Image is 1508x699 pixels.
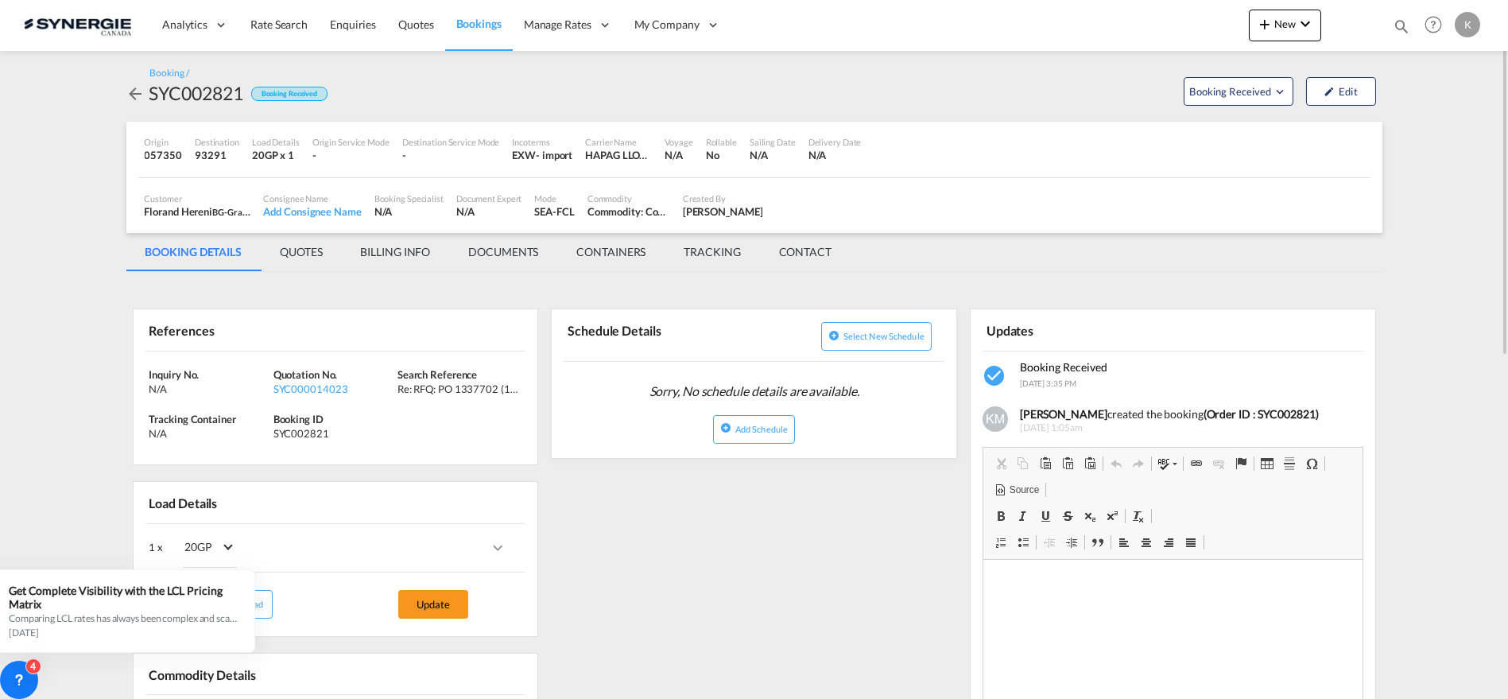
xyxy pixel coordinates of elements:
a: Centre [1135,532,1157,553]
a: Subscript [1079,506,1101,526]
a: Align Left [1113,532,1135,553]
div: Origin [145,136,182,148]
div: Re: RFQ: PO 1337702 (1x container from CN to CA, USA) [397,382,518,396]
a: Redo (Ctrl+Y) [1127,453,1149,474]
span: Search Reference [397,368,477,381]
div: - [402,148,500,162]
div: N/A [750,148,796,162]
div: Booking / [150,67,189,80]
span: Sorry, No schedule details are available. [643,376,866,406]
md-tab-item: QUOTES [261,233,341,271]
div: Consignee Name [264,192,362,204]
span: Quotes [398,17,433,31]
md-tab-item: DOCUMENTS [449,233,557,271]
a: Increase Indent [1060,532,1083,553]
a: Undo (Ctrl+Z) [1105,453,1127,474]
span: Booking Received [1020,360,1107,374]
a: Align Right [1157,532,1180,553]
a: Insert/Remove Bulleted List [1012,532,1034,553]
div: References [145,316,332,344]
a: Cut (Ctrl+X) [990,453,1012,474]
div: Load Details [145,488,224,516]
div: Voyage [665,136,692,148]
div: Origin Service Mode [312,136,390,148]
button: icon-pencilEdit [1306,77,1376,106]
a: Paste (Ctrl+V) [1034,453,1056,474]
span: Select new schedule [843,331,925,341]
span: Enquiries [330,17,376,31]
md-select: Choose [163,529,249,568]
span: [DATE] 3:35 PM [1020,379,1076,388]
span: My Company [634,17,700,33]
div: Updates [983,316,1169,344]
div: Booking Specialist [374,192,444,204]
div: 93291 [195,148,239,162]
b: [PERSON_NAME] [1020,407,1107,421]
div: K [1455,12,1480,37]
div: 057350 [145,148,182,162]
a: Source [990,480,1044,500]
div: Incoterms [512,136,572,148]
div: Destination Service Mode [402,136,500,148]
div: Commodity Details [145,660,332,688]
a: Insert Special Character [1301,453,1323,474]
span: Booking ID [273,413,324,425]
a: Table [1256,453,1278,474]
div: N/A [149,426,269,441]
md-tab-item: CONTACT [760,233,851,271]
span: Inquiry No. [149,368,200,381]
a: Unlink [1208,453,1230,474]
md-icon: icon-arrow-left [126,84,145,103]
button: icon-plus-circleAdd Schedule [713,415,795,444]
div: Created By [683,192,763,204]
md-tab-item: TRACKING [665,233,759,271]
md-tab-item: CONTAINERS [557,233,665,271]
div: Load Details [252,136,300,148]
span: New [1255,17,1315,30]
div: 20GP x 1 [252,148,300,162]
md-icon: icons/ic_keyboard_arrow_right_black_24px.svg [488,538,507,557]
a: Paste as plain text (Ctrl+Shift+V) [1056,453,1079,474]
button: Open demo menu [1184,77,1293,106]
a: Spell Check As You Type [1153,453,1181,474]
span: Quotation No. [273,368,338,381]
span: Source [1007,483,1039,497]
div: SYC002821 [273,426,393,441]
span: BG-Graspointner Inc. [212,205,293,218]
img: +vE4N2AAAABklEQVQDAEKaBaY1OTRmAAAAAElFTkSuQmCC [983,406,1008,432]
div: Carrier Name [585,136,652,148]
span: Add Schedule [735,424,788,434]
span: Analytics [162,17,207,33]
md-icon: icon-plus 400-fg [1255,14,1274,33]
div: Schedule Details [564,316,750,355]
img: 1f56c880d42311ef80fc7dca854c8e59.png [24,7,131,43]
span: Booking Received [1189,83,1273,99]
md-tab-item: BILLING INFO [341,233,449,271]
md-icon: icon-checkbox-marked-circle [983,363,1008,389]
span: Help [1420,11,1447,38]
button: icon-plus-circleSelect new schedule [821,322,932,351]
div: SYC002821 [149,80,243,106]
div: N/A [665,148,692,162]
a: Block Quote [1087,532,1109,553]
div: Destination [195,136,239,148]
a: Italic (Ctrl+I) [1012,506,1034,526]
a: Remove Format [1127,506,1149,526]
b: (Order ID : SYC002821) [1204,407,1319,421]
span: [DATE] 1:05am [1020,421,1351,435]
span: Tracking Container [149,413,236,425]
a: Justify [1180,532,1202,553]
div: SYC000014023 [273,382,393,396]
a: Link (Ctrl+K) [1185,453,1208,474]
md-icon: icon-plus-circle [720,422,731,433]
div: created the booking [1020,406,1351,422]
md-icon: icon-magnify [1393,17,1410,35]
md-pagination-wrapper: Use the left and right arrow keys to navigate between tabs [126,233,851,271]
button: icon-plus 400-fgNewicon-chevron-down [1249,10,1321,41]
a: Underline (Ctrl+U) [1034,506,1056,526]
div: Document Expert [456,192,522,204]
a: Paste from Word [1079,453,1101,474]
a: Bold (Ctrl+B) [990,506,1012,526]
a: Strike Through [1056,506,1079,526]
